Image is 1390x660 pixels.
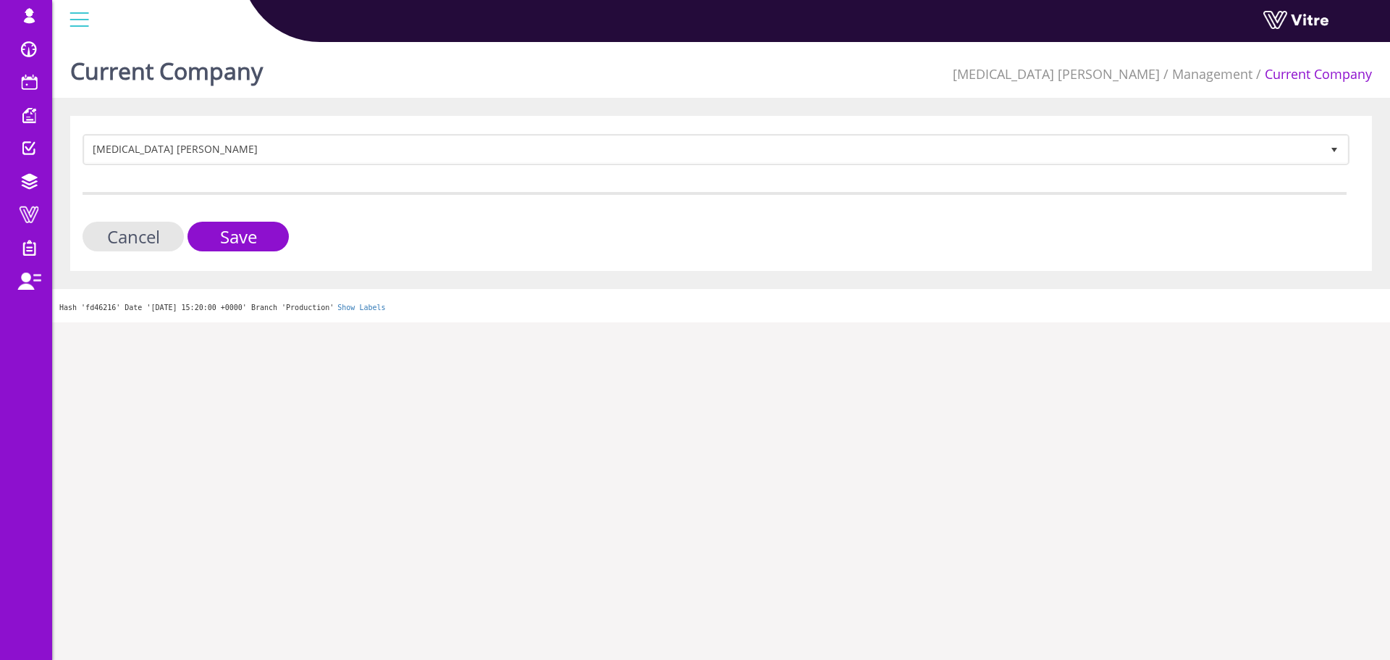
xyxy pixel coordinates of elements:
h1: Current Company [70,36,263,98]
li: Current Company [1252,65,1372,84]
a: [MEDICAL_DATA] [PERSON_NAME] [953,65,1160,83]
span: [MEDICAL_DATA] [PERSON_NAME] [85,136,1321,162]
span: Hash 'fd46216' Date '[DATE] 15:20:00 +0000' Branch 'Production' [59,304,334,312]
a: Show Labels [337,304,385,312]
input: Cancel [83,222,184,251]
input: Save [188,222,289,251]
span: select [1321,136,1347,162]
li: Management [1160,65,1252,84]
